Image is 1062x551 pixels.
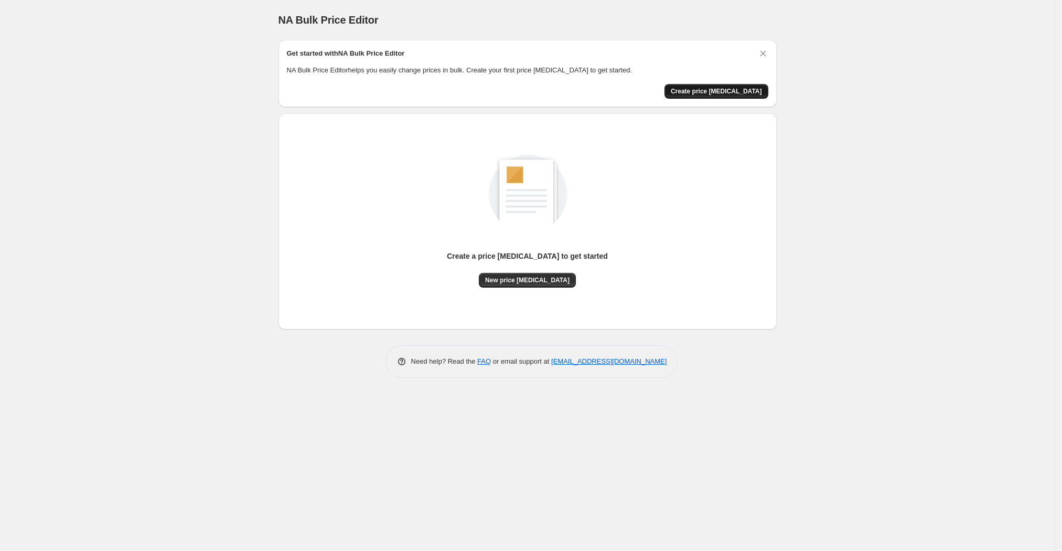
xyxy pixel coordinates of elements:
[447,251,608,261] p: Create a price [MEDICAL_DATA] to get started
[411,357,478,365] span: Need help? Read the
[287,48,405,59] h2: Get started with NA Bulk Price Editor
[287,65,768,76] p: NA Bulk Price Editor helps you easily change prices in bulk. Create your first price [MEDICAL_DAT...
[278,14,379,26] span: NA Bulk Price Editor
[477,357,491,365] a: FAQ
[491,357,551,365] span: or email support at
[479,273,576,288] button: New price [MEDICAL_DATA]
[671,87,762,96] span: Create price [MEDICAL_DATA]
[551,357,667,365] a: [EMAIL_ADDRESS][DOMAIN_NAME]
[664,84,768,99] button: Create price change job
[758,48,768,59] button: Dismiss card
[485,276,570,284] span: New price [MEDICAL_DATA]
